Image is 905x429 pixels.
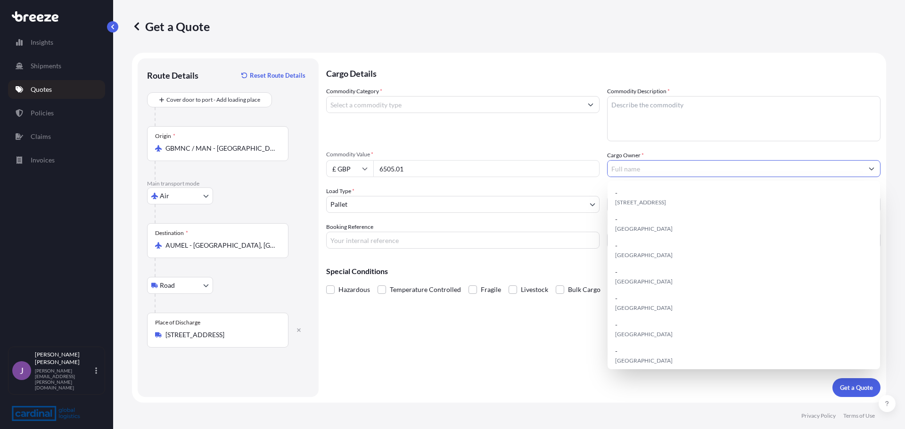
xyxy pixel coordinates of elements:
span: [GEOGRAPHIC_DATA] [615,277,673,286]
span: Bulk Cargo [568,283,601,297]
button: Show suggestions [863,160,880,177]
span: - [615,320,617,330]
p: Privacy Policy [801,412,836,420]
p: Insights [31,38,53,47]
span: - [615,188,617,198]
input: Select a commodity type [327,96,582,113]
p: Cargo Details [326,58,880,87]
label: Commodity Category [326,87,382,96]
p: Get a Quote [132,19,210,34]
input: Destination [165,241,277,250]
input: Your internal reference [326,232,600,249]
label: Cargo Owner [607,151,644,160]
input: Type amount [373,160,600,177]
input: Full name [608,160,863,177]
div: Destination [155,229,188,237]
span: Freight Cost [607,186,880,194]
img: organization-logo [12,406,80,421]
span: [STREET_ADDRESS] [615,198,666,207]
p: [PERSON_NAME] [PERSON_NAME] [35,351,93,366]
span: [GEOGRAPHIC_DATA] [615,356,673,365]
span: Hazardous [338,283,370,297]
p: Terms of Use [843,412,875,420]
p: Claims [31,132,51,141]
span: Load Type [326,186,354,196]
p: Quotes [31,85,52,94]
span: Livestock [521,283,548,297]
span: - [615,241,617,251]
p: Shipments [31,61,61,71]
p: Policies [31,108,54,118]
span: [GEOGRAPHIC_DATA] [615,330,673,339]
p: Route Details [147,70,198,81]
p: Reset Route Details [250,71,305,80]
span: Road [160,281,175,290]
span: J [20,366,24,375]
input: Origin [165,144,277,153]
label: Flight Number [607,222,643,232]
span: Cover door to port - Add loading place [166,95,260,105]
p: Special Conditions [326,267,880,275]
p: Main transport mode [147,180,309,187]
span: [GEOGRAPHIC_DATA] [615,303,673,313]
span: Fragile [481,283,501,297]
p: Get a Quote [840,383,873,392]
span: [GEOGRAPHIC_DATA] [615,224,673,234]
button: Select transport [147,277,213,294]
button: Select transport [147,187,213,204]
span: - [615,347,617,356]
span: - [615,267,617,277]
div: Origin [155,132,175,140]
span: Pallet [330,200,347,209]
label: Commodity Description [607,87,670,96]
button: Show suggestions [582,96,599,113]
input: Enter name [607,232,880,249]
span: - [615,294,617,303]
div: Place of Discharge [155,319,200,326]
p: [PERSON_NAME][EMAIL_ADDRESS][PERSON_NAME][DOMAIN_NAME] [35,368,93,390]
span: Commodity Value [326,151,600,158]
input: Place of Discharge [165,330,277,340]
span: - [615,215,617,224]
span: [GEOGRAPHIC_DATA] [615,251,673,260]
span: Air [160,191,169,201]
p: Invoices [31,155,55,165]
span: Temperature Controlled [390,283,461,297]
label: Booking Reference [326,222,373,232]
